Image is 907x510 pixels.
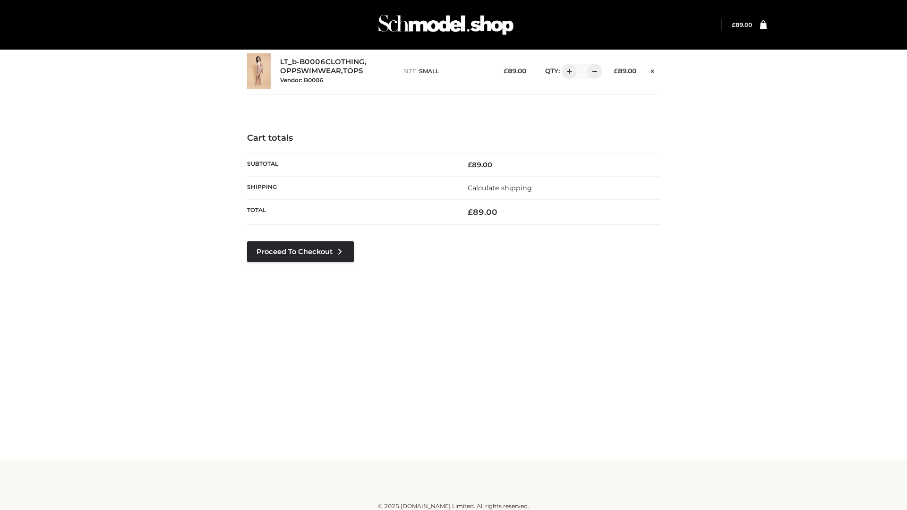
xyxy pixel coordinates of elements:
[614,67,636,75] bdi: 89.00
[468,161,492,169] bdi: 89.00
[247,53,271,89] img: LT_b-B0006 - SMALL
[247,133,660,144] h4: Cart totals
[280,76,323,84] small: Vendor: B0006
[280,58,325,67] a: LT_b-B0006
[468,207,473,217] span: £
[732,21,752,28] a: £89.00
[343,67,363,76] a: TOPS
[247,176,453,199] th: Shipping
[247,153,453,176] th: Subtotal
[646,64,660,76] a: Remove this item
[732,21,752,28] bdi: 89.00
[247,241,354,262] a: Proceed to Checkout
[280,67,341,76] a: OPPSWIMWEAR
[504,67,508,75] span: £
[614,67,618,75] span: £
[468,184,532,192] a: Calculate shipping
[375,6,517,43] img: Schmodel Admin 964
[504,67,526,75] bdi: 89.00
[403,67,489,76] p: size :
[419,68,439,75] span: SMALL
[247,200,453,225] th: Total
[536,64,599,79] div: QTY:
[325,58,365,67] a: CLOTHING
[468,161,472,169] span: £
[280,58,394,84] div: , ,
[468,207,497,217] bdi: 89.00
[732,21,736,28] span: £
